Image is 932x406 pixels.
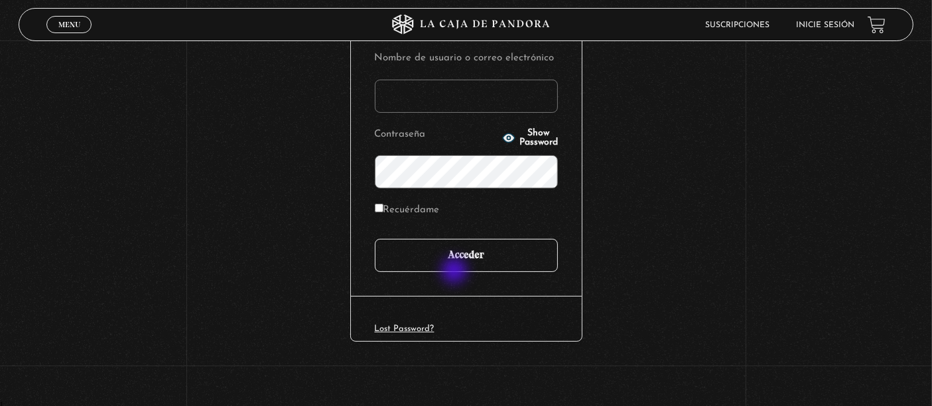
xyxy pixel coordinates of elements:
[375,200,440,221] label: Recuérdame
[796,21,854,29] a: Inicie sesión
[375,204,383,212] input: Recuérdame
[868,16,886,34] a: View your shopping cart
[54,32,85,41] span: Cerrar
[502,129,558,147] button: Show Password
[375,48,558,69] label: Nombre de usuario o correo electrónico
[519,129,558,147] span: Show Password
[375,125,499,145] label: Contraseña
[58,21,80,29] span: Menu
[375,324,434,333] a: Lost Password?
[375,239,558,272] input: Acceder
[705,21,769,29] a: Suscripciones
